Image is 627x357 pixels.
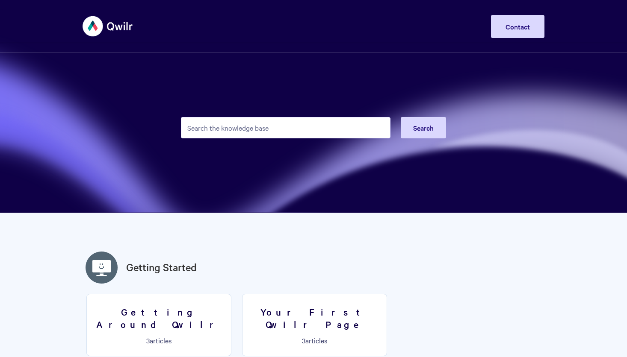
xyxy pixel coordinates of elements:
img: Qwilr Help Center [83,10,133,42]
input: Search the knowledge base [181,117,390,138]
a: Getting Started [126,260,197,275]
a: Contact [491,15,544,38]
span: Search [413,123,434,132]
p: articles [92,337,226,344]
button: Search [401,117,446,138]
p: articles [248,337,382,344]
span: 3 [302,336,305,345]
a: Your First Qwilr Page 3articles [242,294,387,356]
span: 3 [146,336,150,345]
h3: Getting Around Qwilr [92,306,226,330]
a: Getting Around Qwilr 3articles [86,294,231,356]
h3: Your First Qwilr Page [248,306,382,330]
